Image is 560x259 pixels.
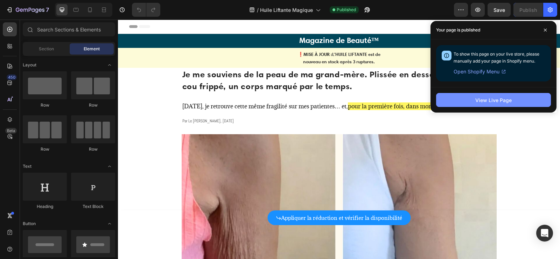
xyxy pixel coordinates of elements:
div: Row [71,102,115,108]
span: Element [84,46,100,52]
div: Row [23,102,67,108]
span: To show this page on your live store, please manually add your page in Shopify menu. [454,51,539,64]
span: Open Shopify Menu [454,67,499,76]
strong: ❗️ [180,32,185,37]
div: View Live Page [475,96,512,104]
strong: Magazine de Beauté™ [181,16,261,25]
span: Text [23,163,31,170]
button: View Live Page [436,93,551,107]
span: Button [23,221,36,227]
iframe: Design area [118,20,560,259]
p: Appliquer la réduction et vérifier la disponibilité [163,195,284,201]
button: 7 [3,3,52,17]
span: Toggle open [104,59,115,71]
button: Save [488,3,511,17]
span: / [257,6,259,14]
p: Your page is published [436,27,480,34]
span: Layout [23,62,36,68]
span: Save [493,7,505,13]
button: Publish [513,3,543,17]
div: Text Block [71,203,115,210]
div: Open Intercom Messenger [536,225,553,242]
strong: L'HUILE LIFTANTE est de [214,32,262,37]
strong: MISE À JOUR : [185,32,214,37]
div: Beta [5,128,17,134]
strong: nouveau en stock après 3 ruptures. [185,39,257,45]
strong: Je me souviens de la peau de ma grand-mère. Plissée en dessous des bras, le cou frippé, un corps ... [64,49,374,72]
span: Huile Liftante Magique [260,6,313,14]
span: par le [PERSON_NAME], [DATE] [64,99,116,104]
span: Toggle open [104,161,115,172]
span: pour la première fois, dans mon propre miroir. [230,83,352,91]
div: Row [71,146,115,152]
div: 450 [7,74,17,80]
span: [DATE], je retrouve cette même fragilité sur mes patientes… et, [64,83,230,91]
div: Publish [519,6,537,14]
a: Appliquer la réduction et vérifier la disponibilité [149,191,293,206]
span: Section [39,46,54,52]
span: Toggle open [104,218,115,229]
div: Heading [23,203,67,210]
div: Row [23,146,67,152]
span: Published [337,7,356,13]
p: 7 [46,6,49,14]
div: Undo/Redo [132,3,160,17]
input: Search Sections & Elements [23,22,115,36]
